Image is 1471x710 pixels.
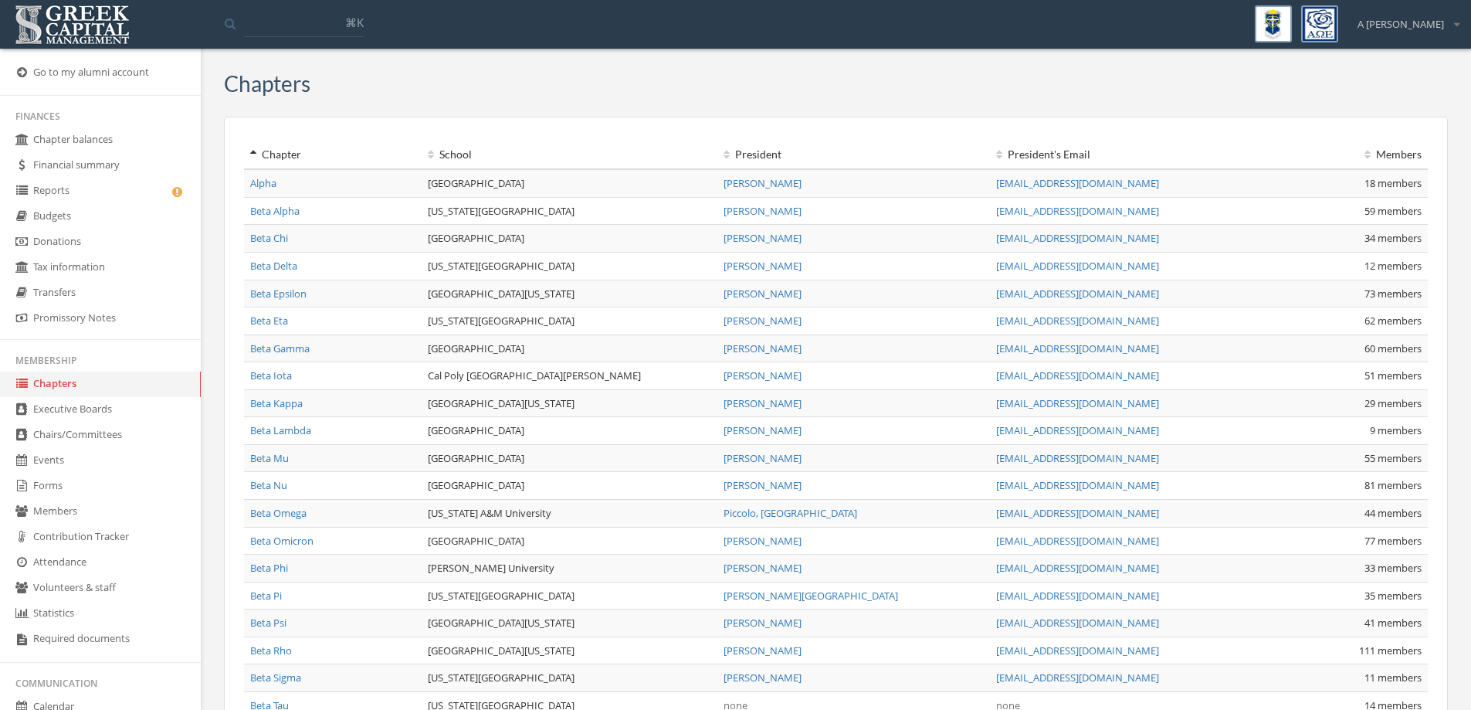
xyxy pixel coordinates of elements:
[996,506,1159,520] a: [EMAIL_ADDRESS][DOMAIN_NAME]
[724,423,802,437] a: [PERSON_NAME]
[1364,506,1422,520] span: 44 members
[1364,341,1422,355] span: 60 members
[1364,231,1422,245] span: 34 members
[996,644,1159,657] a: [EMAIL_ADDRESS][DOMAIN_NAME]
[250,478,287,492] a: Beta Nu
[422,225,717,253] td: [GEOGRAPHIC_DATA]
[250,147,415,162] div: Chapter
[724,671,802,685] a: [PERSON_NAME]
[1364,314,1422,328] span: 62 members
[422,307,717,335] td: [US_STATE][GEOGRAPHIC_DATA]
[996,259,1159,273] a: [EMAIL_ADDRESS][DOMAIN_NAME]
[250,589,282,603] a: Beta Pi
[422,555,717,583] td: [PERSON_NAME] University
[250,287,307,301] a: Beta Epsilon
[996,534,1159,548] a: [EMAIL_ADDRESS][DOMAIN_NAME]
[250,506,307,520] a: Beta Omega
[996,204,1159,218] a: [EMAIL_ADDRESS][DOMAIN_NAME]
[422,389,717,417] td: [GEOGRAPHIC_DATA][US_STATE]
[422,252,717,280] td: [US_STATE][GEOGRAPHIC_DATA]
[1347,5,1459,32] div: A [PERSON_NAME]
[422,610,717,637] td: [GEOGRAPHIC_DATA][US_STATE]
[250,259,297,273] a: Beta Delta
[250,423,311,437] a: Beta Lambda
[996,287,1159,301] a: [EMAIL_ADDRESS][DOMAIN_NAME]
[422,417,717,445] td: [GEOGRAPHIC_DATA]
[422,280,717,307] td: [GEOGRAPHIC_DATA][US_STATE]
[1359,644,1422,657] span: 111 members
[1364,671,1422,685] span: 11 members
[422,169,717,197] td: [GEOGRAPHIC_DATA]
[1364,396,1422,410] span: 29 members
[724,204,802,218] a: [PERSON_NAME]
[1364,259,1422,273] span: 12 members
[250,204,300,218] a: Beta Alpha
[250,561,288,575] a: Beta Phi
[1364,451,1422,465] span: 55 members
[996,478,1159,492] a: [EMAIL_ADDRESS][DOMAIN_NAME]
[250,176,276,190] a: Alpha
[422,197,717,225] td: [US_STATE][GEOGRAPHIC_DATA]
[250,341,310,355] a: Beta Gamma
[1364,616,1422,630] span: 41 members
[724,341,802,355] a: [PERSON_NAME]
[1364,287,1422,301] span: 73 members
[996,671,1159,685] a: [EMAIL_ADDRESS][DOMAIN_NAME]
[422,444,717,472] td: [GEOGRAPHIC_DATA]
[996,176,1159,190] a: [EMAIL_ADDRESS][DOMAIN_NAME]
[724,506,857,520] a: Piccolo, [GEOGRAPHIC_DATA]
[1364,369,1422,382] span: 51 members
[422,335,717,362] td: [GEOGRAPHIC_DATA]
[1268,147,1422,162] div: Members
[250,671,301,685] a: Beta Sigma
[724,644,802,657] a: [PERSON_NAME]
[1364,561,1422,575] span: 33 members
[1364,478,1422,492] span: 81 members
[1364,534,1422,548] span: 77 members
[724,259,802,273] a: [PERSON_NAME]
[996,616,1159,630] a: [EMAIL_ADDRESS][DOMAIN_NAME]
[250,534,314,548] a: Beta Omicron
[250,616,286,630] a: Beta Psi
[996,231,1159,245] a: [EMAIL_ADDRESS][DOMAIN_NAME]
[250,451,289,465] a: Beta Mu
[422,637,717,664] td: [GEOGRAPHIC_DATA][US_STATE]
[724,231,802,245] a: [PERSON_NAME]
[250,644,292,657] a: Beta Rho
[724,451,802,465] a: [PERSON_NAME]
[422,582,717,610] td: [US_STATE][GEOGRAPHIC_DATA]
[996,147,1256,162] div: President 's Email
[996,451,1159,465] a: [EMAIL_ADDRESS][DOMAIN_NAME]
[1364,204,1422,218] span: 59 members
[724,589,898,603] a: [PERSON_NAME][GEOGRAPHIC_DATA]
[345,15,364,30] span: ⌘K
[422,527,717,555] td: [GEOGRAPHIC_DATA]
[428,147,711,162] div: School
[1364,589,1422,603] span: 35 members
[996,589,1159,603] a: [EMAIL_ADDRESS][DOMAIN_NAME]
[1357,17,1444,32] span: A [PERSON_NAME]
[1364,176,1422,190] span: 18 members
[250,396,303,410] a: Beta Kappa
[724,616,802,630] a: [PERSON_NAME]
[724,287,802,301] a: [PERSON_NAME]
[422,362,717,390] td: Cal Poly [GEOGRAPHIC_DATA][PERSON_NAME]
[996,314,1159,328] a: [EMAIL_ADDRESS][DOMAIN_NAME]
[724,147,984,162] div: President
[724,534,802,548] a: [PERSON_NAME]
[996,396,1159,410] a: [EMAIL_ADDRESS][DOMAIN_NAME]
[996,561,1159,575] a: [EMAIL_ADDRESS][DOMAIN_NAME]
[724,561,802,575] a: [PERSON_NAME]
[724,478,802,492] a: [PERSON_NAME]
[422,500,717,528] td: [US_STATE] A&M University
[724,176,802,190] a: [PERSON_NAME]
[250,369,292,382] a: Beta Iota
[996,341,1159,355] a: [EMAIL_ADDRESS][DOMAIN_NAME]
[422,664,717,692] td: [US_STATE][GEOGRAPHIC_DATA]
[724,314,802,328] a: [PERSON_NAME]
[724,396,802,410] a: [PERSON_NAME]
[996,423,1159,437] a: [EMAIL_ADDRESS][DOMAIN_NAME]
[224,72,310,96] h3: Chapters
[996,369,1159,382] a: [EMAIL_ADDRESS][DOMAIN_NAME]
[422,472,717,500] td: [GEOGRAPHIC_DATA]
